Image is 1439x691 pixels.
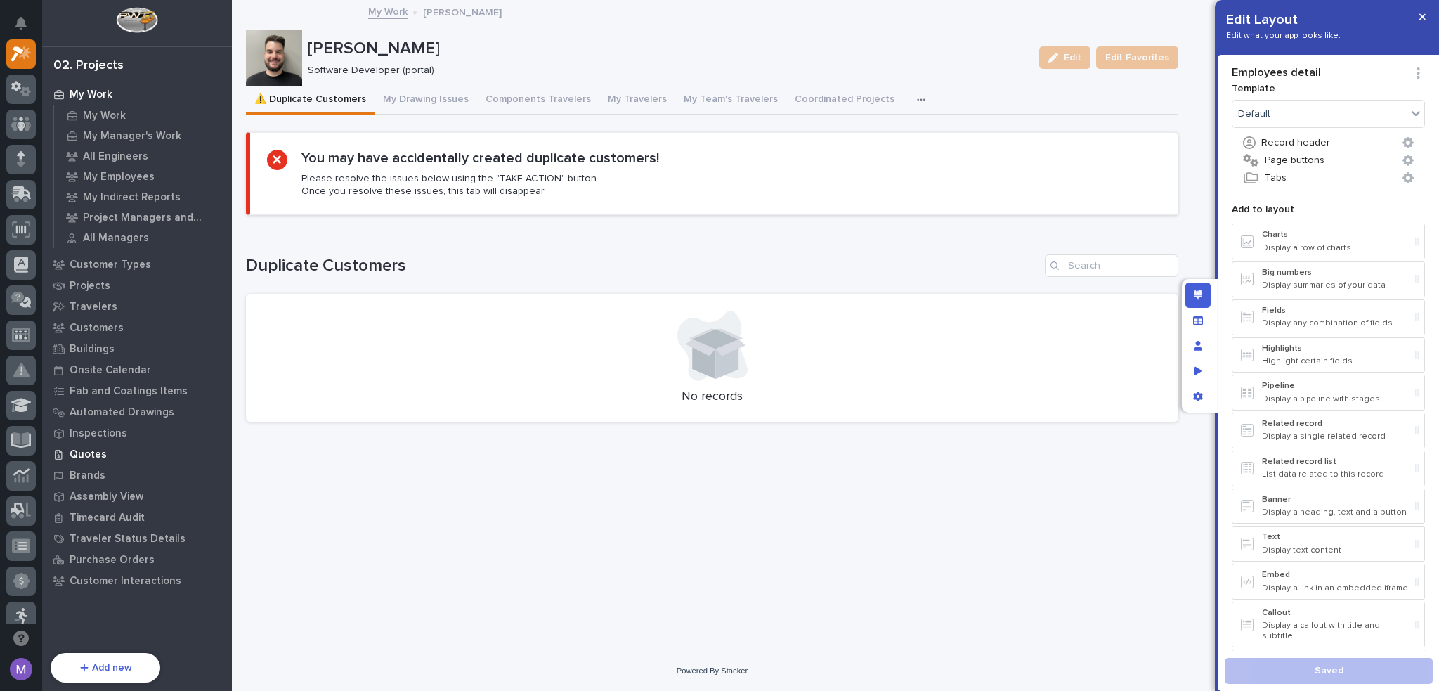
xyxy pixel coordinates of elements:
[1262,344,1409,354] p: Highlights
[70,364,151,377] p: Onsite Calendar
[1185,308,1211,333] div: Manage fields and data
[1262,230,1409,240] p: Charts
[42,317,232,338] a: Customers
[1262,532,1409,542] p: Text
[599,86,675,115] button: My Travelers
[1262,545,1409,555] p: Display text content
[1262,457,1409,467] p: Related record list
[14,156,39,181] img: 1736555164131-43832dd5-751b-4058-ba23-39d91318e5a0
[42,254,232,275] a: Customer Types
[1232,83,1425,95] p: Template
[82,330,185,356] a: 🔗Onboarding Call
[70,406,174,419] p: Automated Drawings
[54,146,232,166] a: All Engineers
[42,380,232,401] a: Fab and Coatings Items
[308,39,1028,59] p: [PERSON_NAME]
[246,256,1039,276] h1: Duplicate Customers
[140,370,170,381] span: Pylon
[83,110,126,122] p: My Work
[14,205,94,216] div: Past conversations
[1232,66,1409,79] h2: Employees detail
[70,575,181,588] p: Customer Interactions
[53,58,124,74] div: 02. Projects
[83,130,181,143] p: My Manager's Work
[301,172,599,198] p: Please resolve the issues below using the "TAKE ACTION" button. Once you resolve these issues, th...
[677,666,748,675] a: Powered By Stacker
[70,301,117,314] p: Travelers
[6,624,36,653] button: Open support chat
[70,512,145,524] p: Timecard Audit
[42,401,232,422] a: Automated Drawings
[116,7,157,33] img: Workspace Logo
[70,343,115,356] p: Buildings
[1262,470,1409,479] p: List data related to this record
[70,259,151,271] p: Customer Types
[83,212,221,224] p: Project Managers and Engineers
[6,654,36,684] button: users-avatar
[1045,254,1178,277] input: Search
[124,278,153,289] span: [DATE]
[44,240,114,251] span: [PERSON_NAME]
[1262,608,1409,618] p: Callout
[99,370,170,381] a: Powered byPylon
[48,170,178,181] div: We're available if you need us!
[42,507,232,528] a: Timecard Audit
[1185,384,1211,409] div: App settings
[1232,134,1425,152] button: Record header
[14,226,37,249] img: Brittany
[1105,49,1169,66] span: Edit Favorites
[70,89,112,101] p: My Work
[1262,508,1409,517] p: Display a heading, text and a button
[1238,108,1270,120] span: Default
[1232,151,1425,169] button: Page buttons
[42,486,232,507] a: Assembly View
[70,491,143,503] p: Assembly View
[83,171,155,183] p: My Employees
[54,105,232,125] a: My Work
[42,465,232,486] a: Brands
[1262,356,1409,366] p: Highlight certain fields
[54,228,232,247] a: All Managers
[1315,664,1343,677] span: Saved
[1262,306,1409,316] p: Fields
[117,240,122,251] span: •
[1064,51,1081,64] span: Edit
[1096,46,1178,69] button: Edit Favorites
[239,160,256,177] button: Start new chat
[1262,419,1409,429] p: Related record
[44,278,114,289] span: [PERSON_NAME]
[42,444,232,465] a: Quotes
[42,422,232,444] a: Inspections
[1185,359,1211,384] div: Preview as
[1225,658,1433,684] button: Saved
[1262,583,1409,593] p: Display a link in an embedded iframe
[42,570,232,591] a: Customer Interactions
[1039,46,1090,69] button: Edit
[14,56,256,78] p: Welcome 👋
[70,385,188,398] p: Fab and Coatings Items
[70,448,107,461] p: Quotes
[14,337,25,349] div: 📖
[675,86,786,115] button: My Team's Travelers
[42,549,232,570] a: Purchase Orders
[42,528,232,549] a: Traveler Status Details
[1232,169,1425,187] button: Tabs
[42,338,232,359] a: Buildings
[308,65,1022,77] p: Software Developer (portal)
[246,86,375,115] button: ⚠️ Duplicate Customers
[70,554,155,567] p: Purchase Orders
[786,86,903,115] button: Coordinated Projects
[423,4,502,19] p: [PERSON_NAME]
[368,3,408,19] a: My Work
[124,240,153,251] span: [DATE]
[83,232,149,245] p: All Managers
[42,296,232,317] a: Travelers
[70,322,124,335] p: Customers
[1262,495,1409,505] p: Banner
[42,275,232,296] a: Projects
[102,336,179,350] span: Onboarding Call
[48,156,230,170] div: Start new chat
[18,17,36,39] div: Notifications
[83,191,181,204] p: My Indirect Reports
